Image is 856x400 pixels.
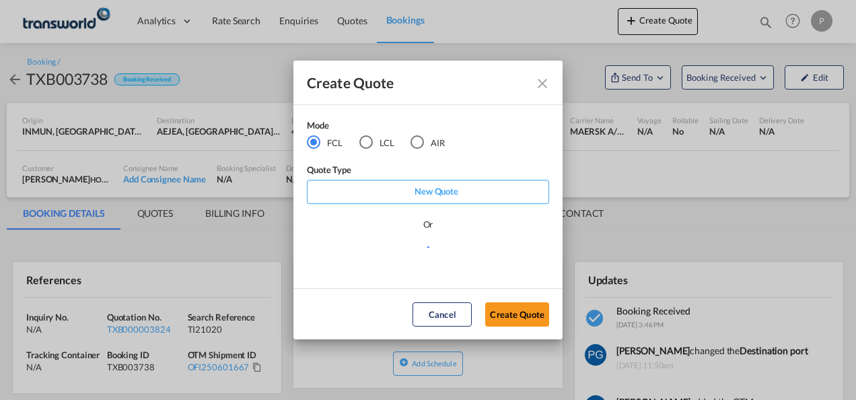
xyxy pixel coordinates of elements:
[307,119,462,135] div: Mode
[307,135,343,150] md-radio-button: FCL
[293,61,563,340] md-dialog: Create QuoteModeFCL LCLAIR ...
[359,135,394,150] md-radio-button: LCL
[534,75,550,92] md-icon: Close dialog
[411,135,445,150] md-radio-button: AIR
[423,218,433,231] div: Or
[307,74,525,91] div: Create Quote
[307,180,549,204] div: New Quote
[529,70,553,94] button: Close dialog
[413,302,472,327] button: Cancel
[485,302,549,327] button: Create Quote
[307,163,549,180] div: Quote Type
[312,185,544,198] p: New Quote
